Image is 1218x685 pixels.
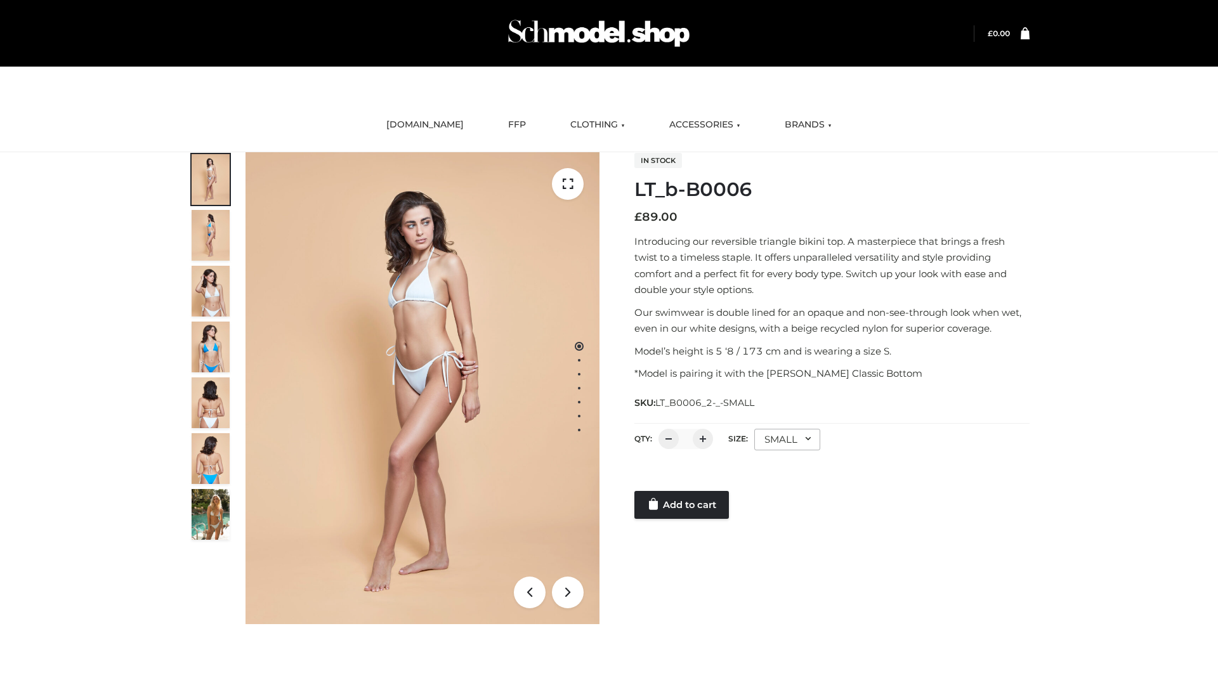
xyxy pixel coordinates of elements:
[561,111,634,139] a: CLOTHING
[192,489,230,540] img: Arieltop_CloudNine_AzureSky2.jpg
[660,111,750,139] a: ACCESSORIES
[634,434,652,443] label: QTY:
[192,377,230,428] img: ArielClassicBikiniTop_CloudNine_AzureSky_OW114ECO_7-scaled.jpg
[499,111,535,139] a: FFP
[988,29,1010,38] a: £0.00
[988,29,1010,38] bdi: 0.00
[377,111,473,139] a: [DOMAIN_NAME]
[634,395,756,410] span: SKU:
[634,365,1030,382] p: *Model is pairing it with the [PERSON_NAME] Classic Bottom
[988,29,993,38] span: £
[246,152,599,624] img: ArielClassicBikiniTop_CloudNine_AzureSky_OW114ECO_1
[192,154,230,205] img: ArielClassicBikiniTop_CloudNine_AzureSky_OW114ECO_1-scaled.jpg
[634,153,682,168] span: In stock
[634,233,1030,298] p: Introducing our reversible triangle bikini top. A masterpiece that brings a fresh twist to a time...
[192,266,230,316] img: ArielClassicBikiniTop_CloudNine_AzureSky_OW114ECO_3-scaled.jpg
[192,433,230,484] img: ArielClassicBikiniTop_CloudNine_AzureSky_OW114ECO_8-scaled.jpg
[754,429,820,450] div: SMALL
[655,397,754,408] span: LT_B0006_2-_-SMALL
[192,210,230,261] img: ArielClassicBikiniTop_CloudNine_AzureSky_OW114ECO_2-scaled.jpg
[634,491,729,519] a: Add to cart
[504,8,694,58] img: Schmodel Admin 964
[634,304,1030,337] p: Our swimwear is double lined for an opaque and non-see-through look when wet, even in our white d...
[634,210,642,224] span: £
[634,178,1030,201] h1: LT_b-B0006
[634,210,678,224] bdi: 89.00
[728,434,748,443] label: Size:
[775,111,841,139] a: BRANDS
[634,343,1030,360] p: Model’s height is 5 ‘8 / 173 cm and is wearing a size S.
[192,322,230,372] img: ArielClassicBikiniTop_CloudNine_AzureSky_OW114ECO_4-scaled.jpg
